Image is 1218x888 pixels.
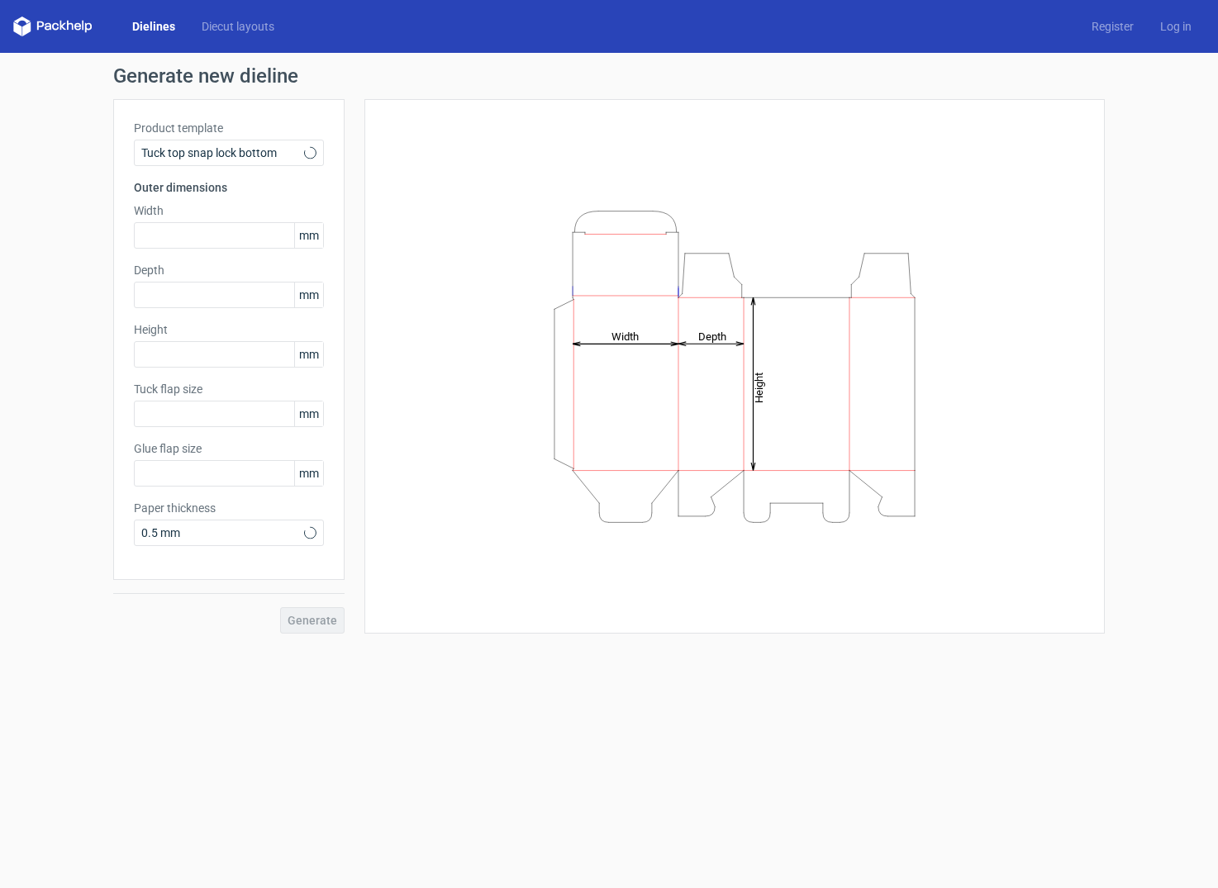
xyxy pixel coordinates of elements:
[134,202,324,219] label: Width
[611,330,639,342] tspan: Width
[698,330,726,342] tspan: Depth
[134,381,324,397] label: Tuck flap size
[134,440,324,457] label: Glue flap size
[113,66,1105,86] h1: Generate new dieline
[134,179,324,196] h3: Outer dimensions
[134,262,324,278] label: Depth
[141,525,304,541] span: 0.5 mm
[294,401,323,426] span: mm
[294,461,323,486] span: mm
[119,18,188,35] a: Dielines
[294,223,323,248] span: mm
[141,145,304,161] span: Tuck top snap lock bottom
[1147,18,1205,35] a: Log in
[134,120,324,136] label: Product template
[1078,18,1147,35] a: Register
[294,283,323,307] span: mm
[753,372,765,402] tspan: Height
[134,500,324,516] label: Paper thickness
[188,18,288,35] a: Diecut layouts
[294,342,323,367] span: mm
[134,321,324,338] label: Height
